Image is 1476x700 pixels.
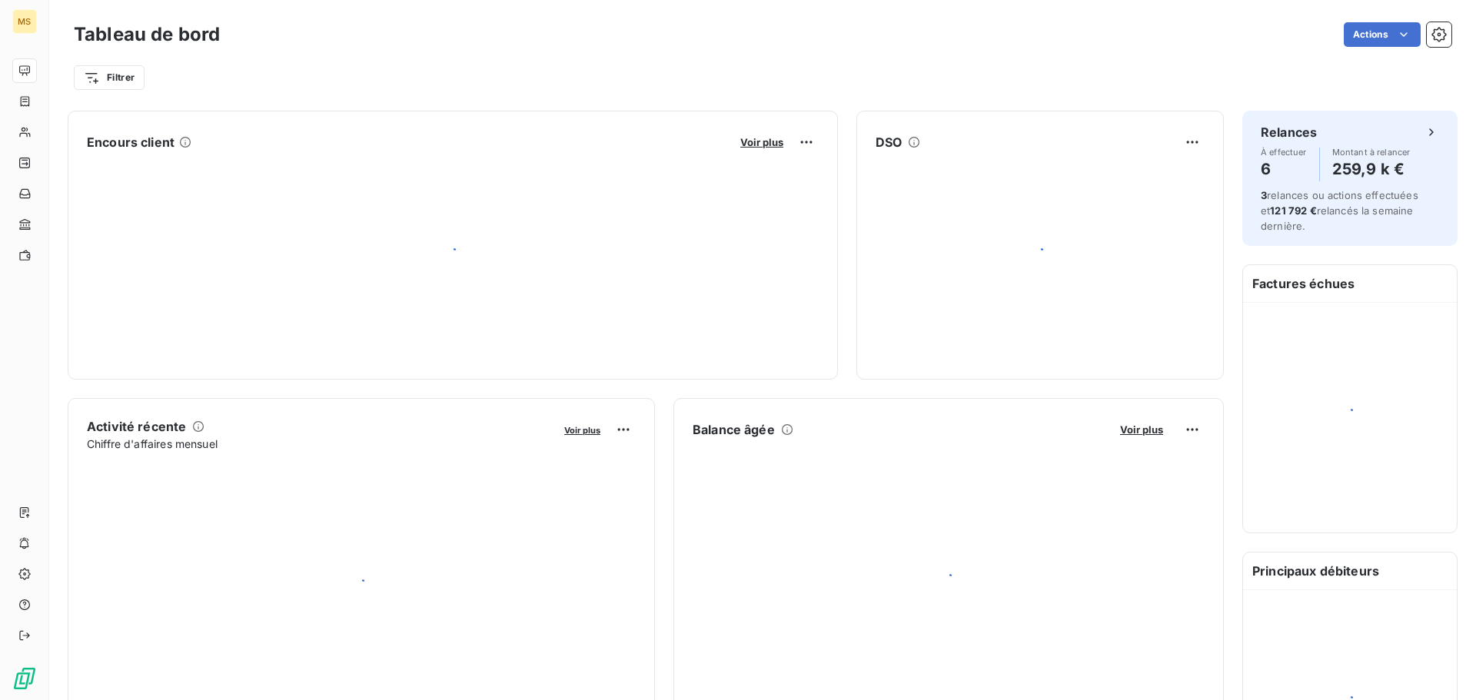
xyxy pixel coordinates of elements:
h4: 259,9 k € [1332,157,1411,181]
span: Voir plus [740,136,783,148]
span: À effectuer [1261,148,1307,157]
span: Montant à relancer [1332,148,1411,157]
span: Chiffre d'affaires mensuel [87,436,553,452]
span: 3 [1261,189,1267,201]
div: MS [12,9,37,34]
span: relances ou actions effectuées et relancés la semaine dernière. [1261,189,1418,232]
span: Voir plus [564,425,600,436]
h6: Relances [1261,123,1317,141]
h6: Encours client [87,133,175,151]
span: Voir plus [1120,423,1163,436]
button: Filtrer [74,65,145,90]
button: Actions [1344,22,1421,47]
button: Voir plus [736,135,788,149]
h6: Principaux débiteurs [1243,552,1457,589]
h3: Tableau de bord [74,21,220,48]
h6: Factures échues [1243,265,1457,302]
span: 121 792 € [1270,204,1316,217]
button: Voir plus [560,423,605,436]
h6: Balance âgée [693,420,775,439]
h4: 6 [1261,157,1307,181]
button: Voir plus [1115,423,1168,436]
h6: Activité récente [87,417,186,436]
h6: DSO [876,133,902,151]
img: Logo LeanPay [12,666,37,691]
